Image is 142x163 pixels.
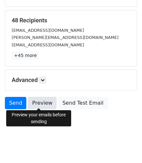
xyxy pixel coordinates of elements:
div: Preview your emails before sending [6,110,71,126]
a: +45 more [12,52,39,60]
h5: 48 Recipients [12,17,130,24]
iframe: Chat Widget [110,132,142,163]
a: Send [5,97,26,109]
div: Tiện ích trò chuyện [110,132,142,163]
small: [PERSON_NAME][EMAIL_ADDRESS][DOMAIN_NAME] [12,35,119,40]
small: [EMAIL_ADDRESS][DOMAIN_NAME] [12,28,84,33]
small: [EMAIL_ADDRESS][DOMAIN_NAME] [12,42,84,47]
h5: Advanced [12,76,130,84]
a: Preview [28,97,57,109]
a: Send Test Email [58,97,108,109]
